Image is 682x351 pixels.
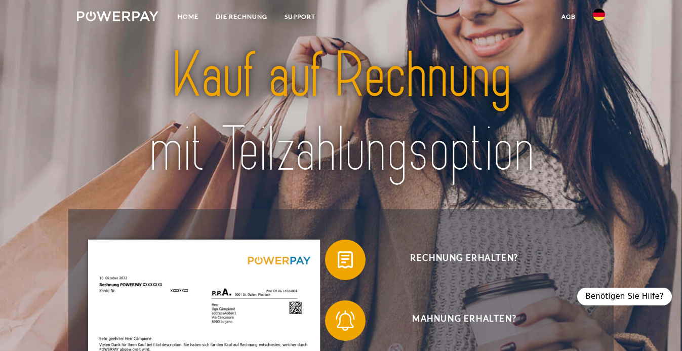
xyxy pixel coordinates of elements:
[77,11,158,21] img: logo-powerpay-white.svg
[207,8,276,26] a: DIE RECHNUNG
[103,35,579,190] img: title-powerpay_de.svg
[169,8,207,26] a: Home
[333,247,358,272] img: qb_bill.svg
[577,288,672,305] div: Benötigen Sie Hilfe?
[333,308,358,333] img: qb_bell.svg
[553,8,584,26] a: agb
[340,300,588,341] span: Mahnung erhalten?
[593,9,605,21] img: de
[276,8,324,26] a: SUPPORT
[325,240,588,280] button: Rechnung erhalten?
[340,240,588,280] span: Rechnung erhalten?
[325,300,588,341] button: Mahnung erhalten?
